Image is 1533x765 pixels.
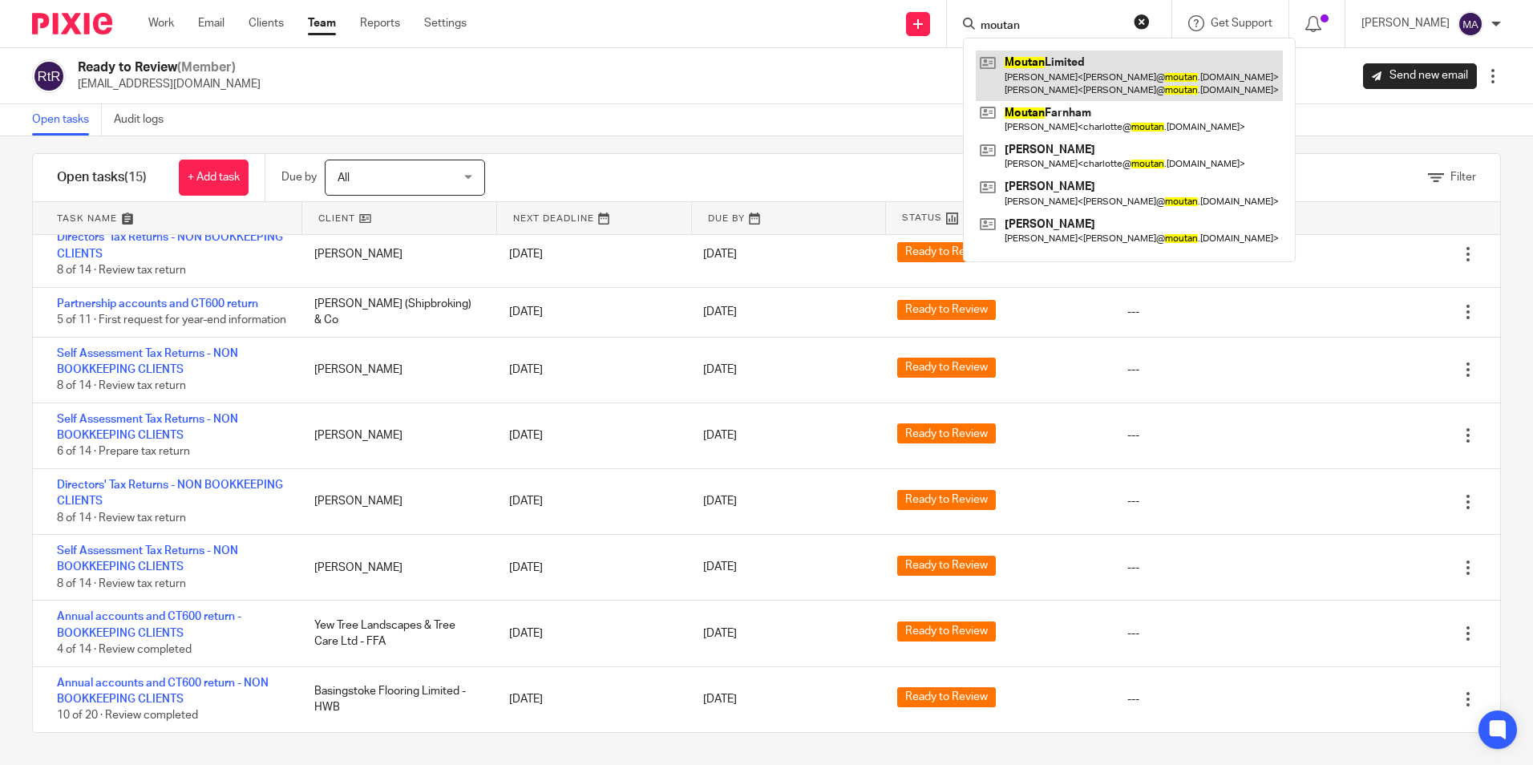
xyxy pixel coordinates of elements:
span: Ready to Review [897,300,996,320]
div: [PERSON_NAME] [298,354,492,386]
div: [PERSON_NAME] [298,238,492,270]
a: Team [308,15,336,31]
span: (15) [124,171,147,184]
span: Get Support [1211,18,1272,29]
span: [DATE] [703,562,737,573]
a: Partnership accounts and CT600 return [57,298,258,310]
span: Ready to Review [897,621,996,642]
div: [DATE] [493,552,687,584]
a: Audit logs [114,104,176,136]
div: [PERSON_NAME] [298,419,492,451]
div: --- [1127,304,1139,320]
span: Ready to Review [897,490,996,510]
img: svg%3E [32,59,66,93]
p: [EMAIL_ADDRESS][DOMAIN_NAME] [78,76,261,92]
a: Settings [424,15,467,31]
input: Search [979,19,1123,34]
a: Self Assessment Tax Returns - NON BOOKKEEPING CLIENTS [57,414,238,441]
button: Clear [1134,14,1150,30]
span: 5 of 11 · First request for year-end information [57,314,286,326]
span: 8 of 14 · Review tax return [57,265,186,276]
span: 6 of 14 · Prepare tax return [57,447,190,458]
div: --- [1127,362,1139,378]
span: [DATE] [703,694,737,705]
span: 8 of 14 · Review tax return [57,512,186,524]
div: [DATE] [493,354,687,386]
a: + Add task [179,160,249,196]
h1: Open tasks [57,169,147,186]
a: Clients [249,15,284,31]
span: (Member) [177,61,236,74]
span: Ready to Review [897,556,996,576]
span: [DATE] [703,628,737,639]
a: Directors' Tax Returns - NON BOOKKEEPING CLIENTS [57,232,283,259]
div: --- [1127,691,1139,707]
div: [DATE] [493,238,687,270]
span: Filter [1450,172,1476,183]
div: [DATE] [493,617,687,650]
span: Ready to Review [897,358,996,378]
a: Reports [360,15,400,31]
div: --- [1127,560,1139,576]
p: [PERSON_NAME] [1361,15,1450,31]
span: [DATE] [703,249,737,260]
h2: Ready to Review [78,59,261,76]
p: Due by [281,169,317,185]
div: [PERSON_NAME] (Shipbroking) & Co [298,288,492,337]
a: Work [148,15,174,31]
a: Directors' Tax Returns - NON BOOKKEEPING CLIENTS [57,480,283,507]
span: 8 of 14 · Review tax return [57,578,186,589]
div: [DATE] [493,419,687,451]
img: Pixie [32,13,112,34]
span: Status [902,211,942,225]
img: svg%3E [1458,11,1483,37]
div: --- [1127,493,1139,509]
div: [PERSON_NAME] [298,485,492,517]
a: Annual accounts and CT600 return - BOOKKEEPING CLIENTS [57,611,241,638]
div: [DATE] [493,485,687,517]
span: [DATE] [703,364,737,375]
div: [DATE] [493,683,687,715]
div: --- [1127,625,1139,642]
a: Send new email [1363,63,1477,89]
span: 8 of 14 · Review tax return [57,380,186,391]
span: Ready to Review [897,687,996,707]
span: 4 of 14 · Review completed [57,644,192,655]
div: [PERSON_NAME] [298,552,492,584]
span: [DATE] [703,496,737,507]
span: Ready to Review [897,423,996,443]
span: [DATE] [703,430,737,441]
span: Ready to Review [897,242,996,262]
span: All [338,172,350,184]
a: Annual accounts and CT600 return - NON BOOKKEEPING CLIENTS [57,678,269,705]
a: Self Assessment Tax Returns - NON BOOKKEEPING CLIENTS [57,348,238,375]
a: Email [198,15,224,31]
a: Self Assessment Tax Returns - NON BOOKKEEPING CLIENTS [57,545,238,573]
div: --- [1127,427,1139,443]
div: Basingstoke Flooring Limited - HWB [298,675,492,724]
span: 10 of 20 · Review completed [57,710,198,721]
span: [DATE] [703,306,737,318]
a: Open tasks [32,104,102,136]
div: [DATE] [493,296,687,328]
div: Yew Tree Landscapes & Tree Care Ltd - FFA [298,609,492,658]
